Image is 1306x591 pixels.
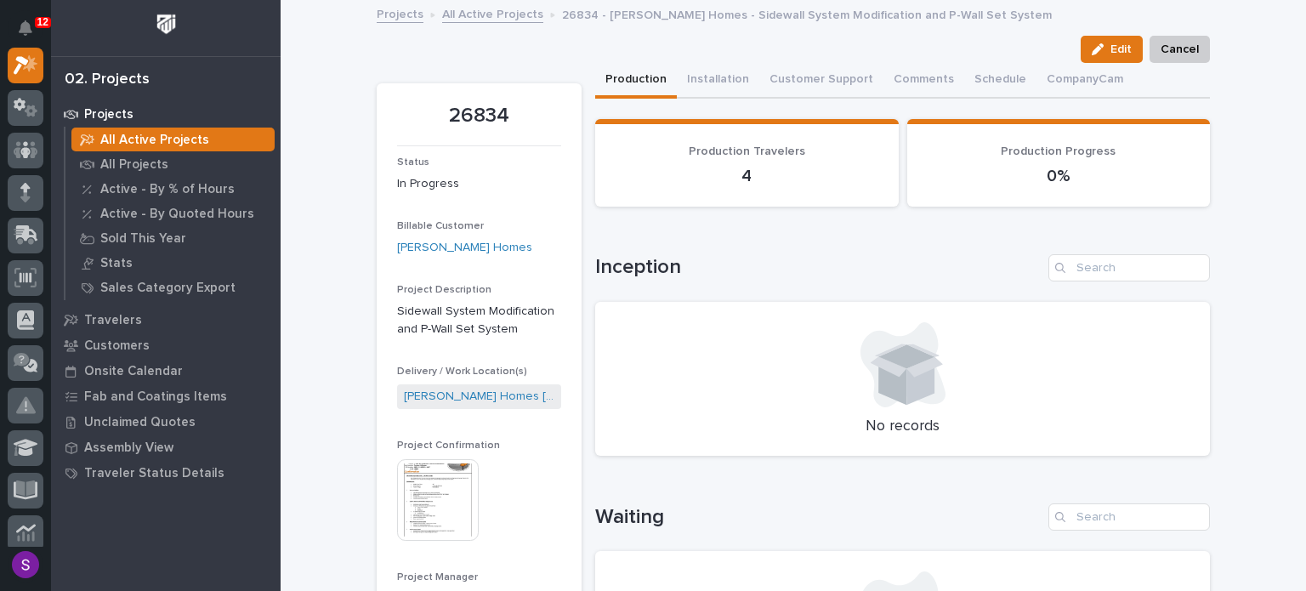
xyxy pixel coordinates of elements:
a: [PERSON_NAME] Homes [397,239,532,257]
a: All Projects [65,152,281,176]
p: Travelers [84,313,142,328]
a: Active - By % of Hours [65,177,281,201]
a: Unclaimed Quotes [51,409,281,435]
p: Projects [84,107,133,122]
a: Active - By Quoted Hours [65,202,281,225]
span: Billable Customer [397,221,484,231]
button: Cancel [1150,36,1210,63]
div: 02. Projects [65,71,150,89]
p: 0% [928,166,1190,186]
p: Sold This Year [100,231,186,247]
p: Customers [84,338,150,354]
p: Sales Category Export [100,281,236,296]
span: Status [397,157,429,168]
a: Projects [51,101,281,127]
div: Notifications12 [21,20,43,48]
a: All Active Projects [442,3,543,23]
p: All Active Projects [100,133,209,148]
a: Travelers [51,307,281,332]
a: Traveler Status Details [51,460,281,486]
span: Cancel [1161,39,1199,60]
a: Sales Category Export [65,276,281,299]
a: Projects [377,3,423,23]
p: Sidewall System Modification and P-Wall Set System [397,303,561,338]
img: Workspace Logo [150,9,182,40]
input: Search [1048,503,1210,531]
p: No records [616,418,1190,436]
button: Comments [883,63,964,99]
a: [PERSON_NAME] Homes [PERSON_NAME] Facility [404,388,554,406]
a: Fab and Coatings Items [51,384,281,409]
p: Active - By Quoted Hours [100,207,254,222]
button: users-avatar [8,547,43,582]
p: Traveler Status Details [84,466,224,481]
a: Customers [51,332,281,358]
a: All Active Projects [65,128,281,151]
button: Edit [1081,36,1143,63]
input: Search [1048,254,1210,281]
p: Fab and Coatings Items [84,389,227,405]
span: Project Manager [397,572,478,582]
p: 12 [37,16,48,28]
p: 4 [616,166,878,186]
button: Notifications [8,10,43,46]
p: Onsite Calendar [84,364,183,379]
span: Project Description [397,285,491,295]
a: Assembly View [51,435,281,460]
span: Edit [1110,42,1132,57]
a: Stats [65,251,281,275]
p: Active - By % of Hours [100,182,235,197]
button: Production [595,63,677,99]
h1: Inception [595,255,1042,280]
button: CompanyCam [1036,63,1133,99]
p: Unclaimed Quotes [84,415,196,430]
a: Onsite Calendar [51,358,281,384]
span: Production Progress [1001,145,1116,157]
p: 26834 - [PERSON_NAME] Homes - Sidewall System Modification and P-Wall Set System [562,4,1052,23]
p: Assembly View [84,440,173,456]
a: Sold This Year [65,226,281,250]
p: In Progress [397,175,561,193]
button: Installation [677,63,759,99]
p: 26834 [397,104,561,128]
button: Schedule [964,63,1036,99]
span: Delivery / Work Location(s) [397,367,527,377]
p: Stats [100,256,133,271]
span: Production Travelers [689,145,805,157]
span: Project Confirmation [397,440,500,451]
p: All Projects [100,157,168,173]
h1: Waiting [595,505,1042,530]
button: Customer Support [759,63,883,99]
